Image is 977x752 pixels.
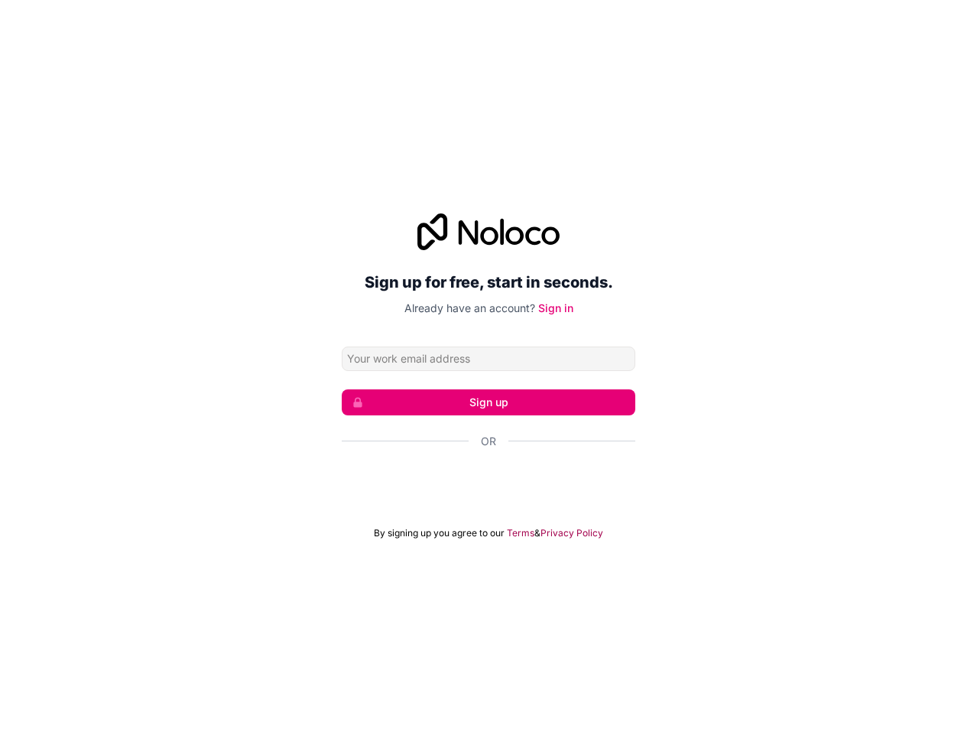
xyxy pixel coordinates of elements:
a: Terms [507,527,534,539]
span: Or [481,434,496,449]
span: & [534,527,540,539]
a: Privacy Policy [540,527,603,539]
span: Already have an account? [404,301,535,314]
h2: Sign up for free, start in seconds. [342,269,635,296]
span: By signing up you agree to our [374,527,505,539]
button: Sign up [342,389,635,415]
input: Email address [342,347,635,371]
a: Sign in [538,301,573,314]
